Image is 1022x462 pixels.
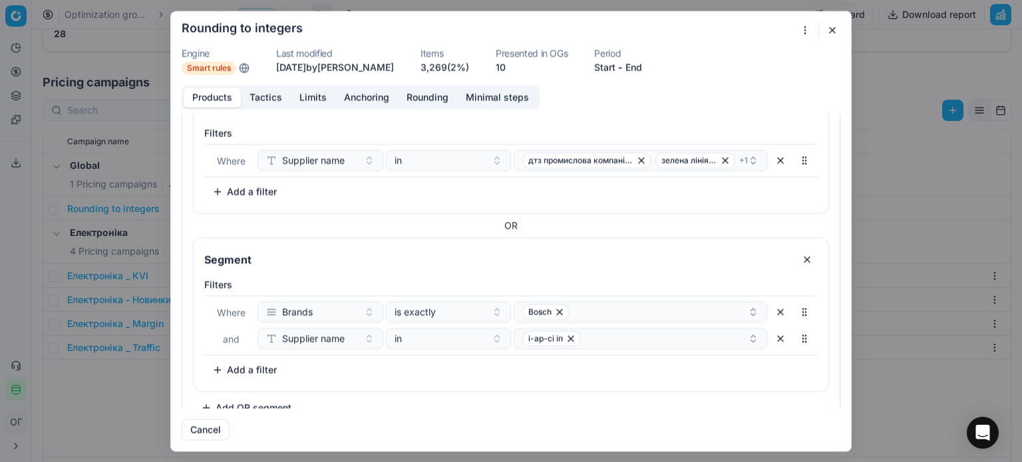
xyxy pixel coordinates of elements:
[193,397,299,418] button: Add OR segment
[395,332,402,345] span: in
[204,126,818,140] label: Filters
[618,60,623,74] span: -
[202,249,791,270] input: Segment
[398,88,457,107] button: Rounding
[496,49,568,58] dt: Presented in OGs
[514,328,767,349] button: і-ар-сі іп
[182,61,236,74] span: Smart rules
[335,88,398,107] button: Anchoring
[291,88,335,107] button: Limits
[276,49,394,58] dt: Last modified
[202,97,791,118] input: Segment
[282,332,345,345] span: Supplier name
[395,305,436,318] span: is exactly
[421,60,469,74] a: 3,269(2%)
[182,49,250,58] dt: Engine
[282,305,313,318] span: Brands
[217,306,246,318] span: Where
[496,60,506,74] button: 10
[184,88,241,107] button: Products
[594,49,642,58] dt: Period
[217,155,246,166] span: Where
[528,333,563,344] span: і-ар-сі іп
[182,22,303,34] h2: Rounding to integers
[514,150,767,171] button: дтз промислова компанія товзелена лінія тов+1
[276,61,394,72] span: [DATE] by [PERSON_NAME]
[528,306,552,317] span: Bosch
[182,419,230,440] button: Cancel
[514,301,767,322] button: Bosch
[594,60,615,74] button: Start
[204,181,285,202] button: Add a filter
[661,155,717,166] span: зелена лінія тов
[204,278,818,291] label: Filters
[457,88,538,107] button: Minimal steps
[625,60,642,74] button: End
[204,359,285,380] button: Add a filter
[421,49,469,58] dt: Items
[241,88,291,107] button: Tactics
[223,333,240,344] span: and
[193,219,829,232] div: OR
[395,154,402,167] span: in
[282,154,345,167] span: Supplier name
[528,155,633,166] span: дтз промислова компанія тов
[739,155,748,166] span: + 1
